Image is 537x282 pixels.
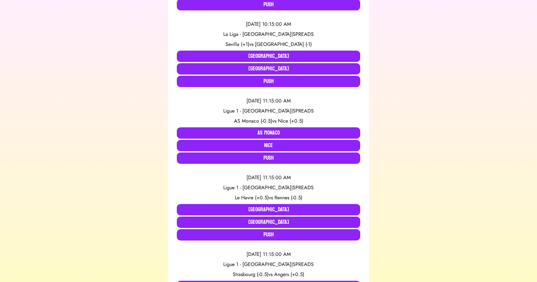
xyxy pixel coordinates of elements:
button: AS Monaco [177,127,360,139]
button: Push [177,76,360,87]
span: Sevilla (+1) [225,41,249,48]
button: [GEOGRAPHIC_DATA] [177,63,360,75]
div: La Liga - [GEOGRAPHIC_DATA] | SPREADS [177,30,360,38]
span: AS Monaco (-0.5) [234,117,272,124]
button: Push [177,229,360,241]
span: Nice (+0.5) [278,117,303,124]
button: [GEOGRAPHIC_DATA] [177,204,360,215]
div: vs [177,41,360,48]
div: vs [177,194,360,202]
div: vs [177,117,360,125]
div: [DATE] 10:15:00 AM [177,20,360,28]
div: [DATE] 11:15:00 AM [177,251,360,258]
button: [GEOGRAPHIC_DATA] [177,217,360,228]
div: [DATE] 11:15:00 AM [177,97,360,105]
span: Rennes (-0.5) [274,194,302,201]
span: [GEOGRAPHIC_DATA] (-1) [255,41,312,48]
div: [DATE] 11:15:00 AM [177,174,360,181]
button: [GEOGRAPHIC_DATA] [177,51,360,62]
span: Le Havre (+0.5) [235,194,269,201]
div: Ligue 1 - [GEOGRAPHIC_DATA] | SPREADS [177,107,360,115]
div: Ligue 1 - [GEOGRAPHIC_DATA] | SPREADS [177,184,360,191]
div: vs [177,271,360,278]
button: Push [177,152,360,164]
span: Strasbourg (-0.5) [233,271,268,278]
button: Nice [177,140,360,151]
div: Ligue 1 - [GEOGRAPHIC_DATA] | SPREADS [177,261,360,268]
span: Angers (+0.5) [274,271,304,278]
